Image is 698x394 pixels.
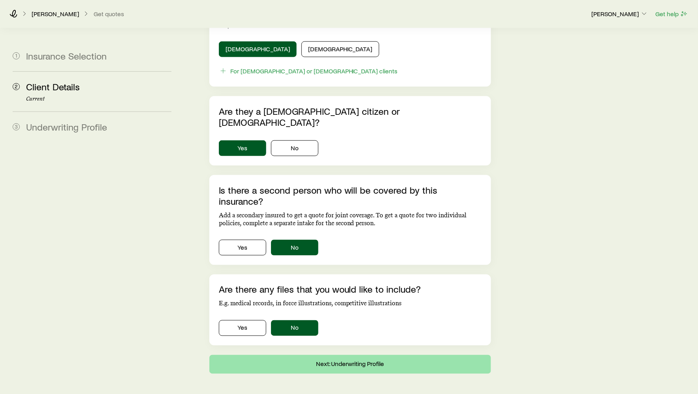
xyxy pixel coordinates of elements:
button: No [271,240,318,256]
p: Add a secondary insured to get a quote for joint coverage. To get a quote for two individual poli... [219,211,482,227]
p: [PERSON_NAME] [32,10,79,18]
button: [DEMOGRAPHIC_DATA] [301,41,379,57]
span: 2 [13,83,20,90]
span: Underwriting Profile [26,121,107,133]
p: E.g. medical records, in force illustrations, competitive illustrations [219,300,482,308]
button: [PERSON_NAME] [591,9,649,19]
button: No [271,140,318,156]
button: Next: Underwriting Profile [209,355,491,374]
span: 3 [13,123,20,131]
button: Get help [655,9,689,19]
button: No [271,320,318,336]
p: Is there a second person who will be covered by this insurance? [219,185,482,207]
p: Are they a [DEMOGRAPHIC_DATA] citizen or [DEMOGRAPHIC_DATA]? [219,106,482,128]
p: Are there any files that you would like to include? [219,284,482,295]
span: 1 [13,52,20,60]
button: Yes [219,140,266,156]
div: For [DEMOGRAPHIC_DATA] or [DEMOGRAPHIC_DATA] clients [230,67,398,75]
button: [DEMOGRAPHIC_DATA] [219,41,297,57]
button: For [DEMOGRAPHIC_DATA] or [DEMOGRAPHIC_DATA] clients [219,67,398,76]
span: Client Details [26,81,80,92]
p: [PERSON_NAME] [591,10,648,18]
p: Current [26,96,171,102]
button: Get quotes [93,10,124,18]
button: Yes [219,320,266,336]
span: Insurance Selection [26,50,107,62]
button: Yes [219,240,266,256]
